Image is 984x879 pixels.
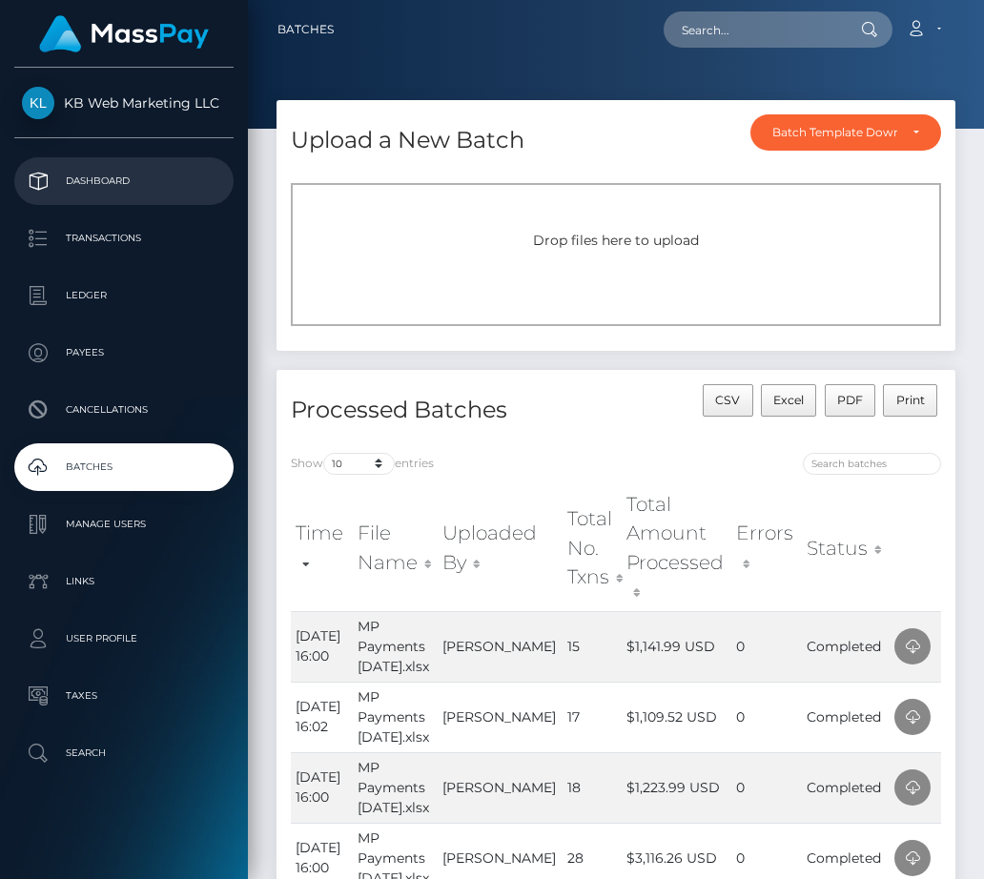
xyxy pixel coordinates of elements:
[14,729,234,777] a: Search
[14,157,234,205] a: Dashboard
[22,739,226,767] p: Search
[622,682,731,752] td: $1,109.52 USD
[14,615,234,663] a: User Profile
[622,485,731,611] th: Total Amount Processed: activate to sort column ascending
[883,384,937,417] button: Print
[22,281,226,310] p: Ledger
[438,752,563,823] td: [PERSON_NAME]
[14,386,234,434] a: Cancellations
[291,124,524,157] h4: Upload a New Batch
[438,485,563,611] th: Uploaded By: activate to sort column ascending
[22,682,226,710] p: Taxes
[563,752,622,823] td: 18
[291,394,602,427] h4: Processed Batches
[291,485,353,611] th: Time: activate to sort column ascending
[563,611,622,682] td: 15
[14,215,234,262] a: Transactions
[353,611,438,682] td: MP Payments [DATE].xlsx
[291,453,434,475] label: Show entries
[14,672,234,720] a: Taxes
[731,611,803,682] td: 0
[14,443,234,491] a: Batches
[22,624,226,653] p: User Profile
[14,329,234,377] a: Payees
[703,384,753,417] button: CSV
[22,453,226,481] p: Batches
[22,510,226,539] p: Manage Users
[353,752,438,823] td: MP Payments [DATE].xlsx
[22,87,54,119] img: KB Web Marketing LLC
[22,567,226,596] p: Links
[802,682,890,752] td: Completed
[664,11,843,48] input: Search...
[14,272,234,319] a: Ledger
[533,232,699,249] span: Drop files here to upload
[563,485,622,611] th: Total No. Txns: activate to sort column ascending
[22,167,226,195] p: Dashboard
[802,611,890,682] td: Completed
[825,384,876,417] button: PDF
[803,453,941,475] input: Search batches
[622,752,731,823] td: $1,223.99 USD
[39,15,209,52] img: MassPay Logo
[22,396,226,424] p: Cancellations
[323,453,395,475] select: Showentries
[750,114,941,151] button: Batch Template Download
[731,485,803,611] th: Errors: activate to sort column ascending
[438,682,563,752] td: [PERSON_NAME]
[802,752,890,823] td: Completed
[291,752,353,823] td: [DATE] 16:00
[772,125,897,140] div: Batch Template Download
[896,393,925,407] span: Print
[14,558,234,605] a: Links
[353,682,438,752] td: MP Payments [DATE].xlsx
[438,611,563,682] td: [PERSON_NAME]
[291,682,353,752] td: [DATE] 16:02
[622,611,731,682] td: $1,141.99 USD
[22,224,226,253] p: Transactions
[353,485,438,611] th: File Name: activate to sort column ascending
[761,384,817,417] button: Excel
[563,682,622,752] td: 17
[773,393,804,407] span: Excel
[837,393,863,407] span: PDF
[802,485,890,611] th: Status: activate to sort column ascending
[731,752,803,823] td: 0
[22,338,226,367] p: Payees
[14,501,234,548] a: Manage Users
[715,393,740,407] span: CSV
[14,94,234,112] span: KB Web Marketing LLC
[291,611,353,682] td: [DATE] 16:00
[277,10,334,50] a: Batches
[731,682,803,752] td: 0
